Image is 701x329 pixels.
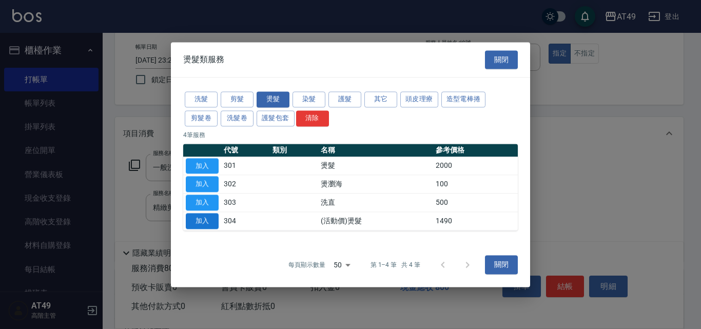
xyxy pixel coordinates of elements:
button: 剪髮 [221,91,254,107]
td: 500 [433,193,518,212]
button: 造型電棒捲 [441,91,486,107]
button: 剪髮卷 [185,110,218,126]
span: 燙髮類服務 [183,54,224,65]
button: 其它 [364,91,397,107]
td: 洗直 [318,193,433,212]
td: 2000 [433,157,518,175]
button: 加入 [186,158,219,174]
th: 代號 [221,144,270,157]
div: 50 [329,251,354,279]
p: 每頁顯示數量 [288,260,325,269]
button: 加入 [186,177,219,192]
button: 染髮 [293,91,325,107]
button: 關閉 [485,256,518,275]
th: 類別 [270,144,319,157]
button: 頭皮理療 [400,91,438,107]
td: 燙瀏海 [318,175,433,193]
td: 302 [221,175,270,193]
button: 加入 [186,195,219,210]
button: 護髮 [328,91,361,107]
button: 護髮包套 [257,110,295,126]
td: 1490 [433,212,518,230]
button: 關閉 [485,50,518,69]
td: 304 [221,212,270,230]
td: 燙髮 [318,157,433,175]
button: 洗髮 [185,91,218,107]
button: 加入 [186,213,219,229]
td: 301 [221,157,270,175]
button: 洗髮卷 [221,110,254,126]
td: (活動價)燙髮 [318,212,433,230]
th: 參考價格 [433,144,518,157]
p: 4 筆服務 [183,130,518,140]
button: 清除 [296,110,329,126]
td: 100 [433,175,518,193]
button: 燙髮 [257,91,289,107]
th: 名稱 [318,144,433,157]
td: 303 [221,193,270,212]
p: 第 1–4 筆 共 4 筆 [371,260,420,269]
